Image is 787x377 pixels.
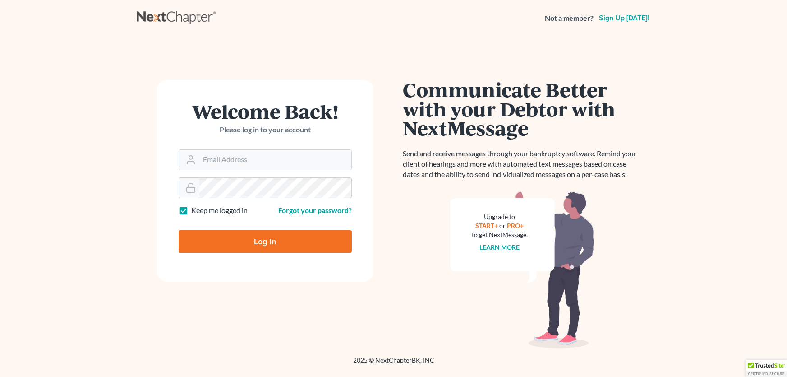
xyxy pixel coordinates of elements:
div: Upgrade to [472,212,528,221]
p: Please log in to your account [179,125,352,135]
a: PRO+ [507,222,524,229]
a: START+ [475,222,498,229]
label: Keep me logged in [191,205,248,216]
h1: Communicate Better with your Debtor with NextMessage [403,80,642,138]
input: Email Address [199,150,351,170]
span: or [499,222,506,229]
a: Learn more [479,243,520,251]
p: Send and receive messages through your bankruptcy software. Remind your client of hearings and mo... [403,149,642,180]
div: to get NextMessage. [472,230,528,239]
div: 2025 © NextChapterBK, INC [137,356,651,372]
img: nextmessage_bg-59042aed3d76b12b5cd301f8e5b87938c9018125f34e5fa2b7a6b67550977c72.svg [450,191,594,349]
strong: Not a member? [545,13,594,23]
input: Log In [179,230,352,253]
a: Forgot your password? [278,206,352,214]
div: TrustedSite Certified [746,360,787,377]
h1: Welcome Back! [179,102,352,121]
a: Sign up [DATE]! [597,14,651,22]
